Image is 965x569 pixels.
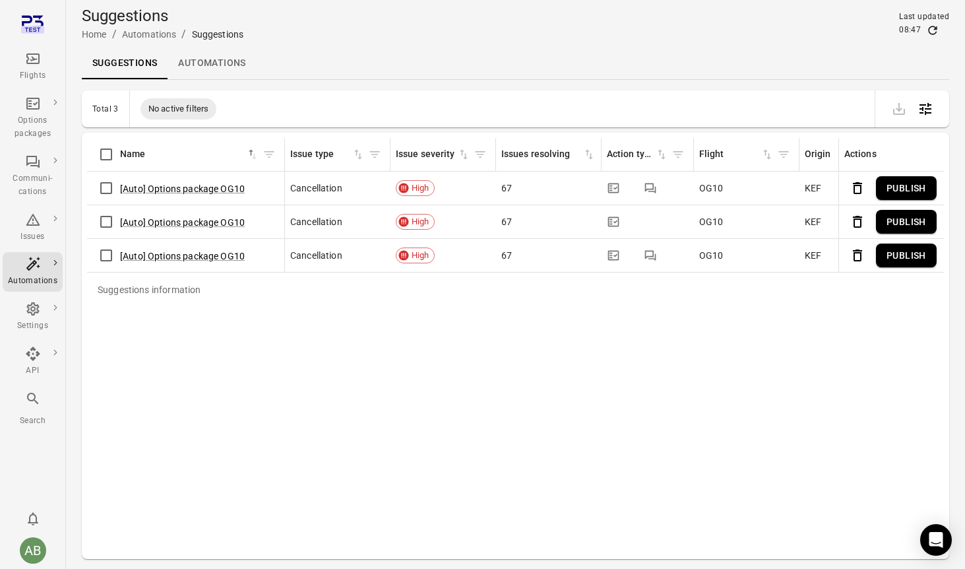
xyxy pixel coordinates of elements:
[20,506,46,532] button: Notifications
[8,69,57,83] div: Flights
[192,28,244,41] div: Suggestions
[3,47,63,86] a: Flights
[290,147,365,162] span: Issue type
[899,11,949,24] div: Last updated
[8,230,57,244] div: Issues
[396,147,470,162] span: Issue severity
[290,215,342,228] span: Cancellation
[290,249,342,262] span: Cancellation
[290,147,352,162] div: Issue type
[20,537,46,564] div: AB
[926,24,939,37] button: Refresh data
[805,147,866,162] span: Origin
[120,147,259,162] div: Sort by name in descending order
[699,182,724,195] span: OG10
[82,29,107,40] a: Home
[120,216,245,229] button: [Auto] Options package OG10
[501,147,596,162] span: Issues resolving
[82,48,949,79] div: Local navigation
[82,48,168,79] a: Suggestions
[407,249,434,262] span: High
[8,415,57,428] div: Search
[470,145,490,164] button: Filter by issue severity
[3,342,63,382] a: API
[112,26,117,42] li: /
[607,147,655,162] div: Action types
[3,92,63,145] a: Options packages
[699,249,724,262] span: OG10
[886,102,912,114] span: Please make a selection to export
[699,215,724,228] span: OG10
[8,172,57,199] div: Communi-cations
[396,147,457,162] div: Issue severity
[3,208,63,248] a: Issues
[396,147,470,162] div: Sort by issue severity in ascending order
[699,147,774,162] div: Sort by flight in ascending order
[607,215,620,228] svg: Options package
[181,26,186,42] li: /
[290,147,365,162] div: Sort by issue type in ascending order
[3,252,63,292] a: Automations
[805,249,821,262] span: KEF
[607,147,668,162] span: Action types
[699,147,774,162] span: Flight
[3,387,63,431] button: Search
[8,114,57,141] div: Options packages
[607,182,620,195] svg: Options package
[407,182,434,195] span: High
[87,273,211,307] div: Suggestions information
[8,364,57,378] div: API
[92,104,119,114] div: Total 3
[644,182,657,195] svg: Communication
[120,182,245,195] button: [Auto] Options package OG10
[501,249,512,262] span: 67
[120,147,259,162] span: Name
[501,182,512,195] span: 67
[899,24,921,37] div: 08:47
[805,147,853,162] div: Origin
[365,145,385,164] button: Filter by issue type
[290,182,342,195] span: Cancellation
[805,182,821,195] span: KEF
[844,209,871,235] button: Delete
[607,147,668,162] div: Sort by action types in ascending order
[912,96,939,122] button: Open table configuration
[644,249,657,262] svg: Communication
[774,145,794,164] button: Filter by flight
[501,147,582,162] div: Issues resolving
[3,150,63,203] a: Communi-cations
[8,319,57,333] div: Settings
[876,176,937,201] button: Publish
[168,48,256,79] a: Automations
[15,532,51,569] button: Aslaug Bjarnadottir
[607,249,620,262] svg: Options package
[844,242,871,269] button: Delete
[120,147,246,162] div: Name
[140,102,217,116] span: No active filters
[876,210,937,234] button: Publish
[82,26,243,42] nav: Breadcrumbs
[8,275,57,288] div: Automations
[82,5,243,26] h1: Suggestions
[668,145,688,164] button: Filter by action types
[920,524,952,556] div: Open Intercom Messenger
[699,147,761,162] div: Flight
[120,250,245,263] button: [Auto] Options package OG10
[3,297,63,337] a: Settings
[501,215,512,228] span: 67
[844,147,939,162] div: Actions
[805,215,821,228] span: KEF
[844,175,871,201] button: Delete
[122,29,177,40] a: Automations
[501,147,596,162] div: Sort by issues resolving in ascending order
[259,145,279,164] button: Filter by name
[876,244,937,268] button: Publish
[805,147,866,162] div: Sort by origin in ascending order
[407,215,434,228] span: High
